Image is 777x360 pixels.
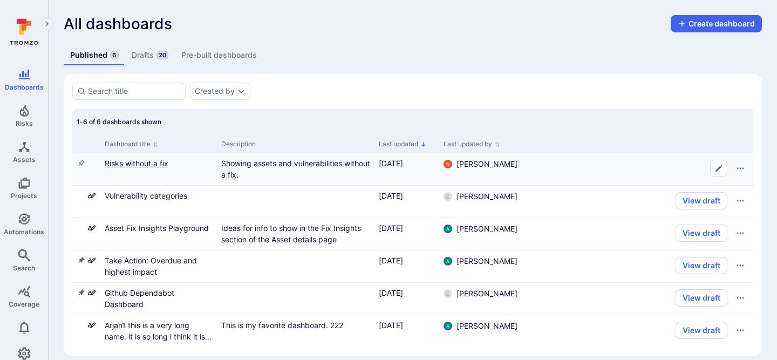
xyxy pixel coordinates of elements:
[13,155,36,164] span: Assets
[4,228,44,236] span: Automations
[531,153,753,185] div: Cell for
[676,322,727,339] button: View draft
[444,257,452,266] img: ACg8ocLSa5mPYBaXNx3eFu_EmspyJX0laNWN7cXOFirfQ7srZveEpg=s96-c
[64,45,125,65] a: Published
[77,288,85,297] button: Unpin from sidebar
[374,250,439,282] div: Cell for Last updated
[110,51,119,59] span: 6
[439,315,531,348] div: Cell for Last updated by
[72,250,100,282] div: Cell for icons
[444,322,452,330] img: ACg8ocLSa5mPYBaXNx3eFu_EmspyJX0laNWN7cXOFirfQ7srZveEpg=s96-c
[77,256,85,267] span: Unpin from sidebar
[676,257,727,274] button: View draft
[379,321,403,330] span: [DATE]
[531,250,753,282] div: Cell for
[100,250,217,282] div: Cell for Dashboard title
[72,153,100,185] div: Cell for icons
[732,289,749,307] button: Row actions menu
[531,315,753,348] div: Cell for
[676,192,727,209] button: View draft
[531,218,753,250] div: Cell for
[732,192,749,209] button: Row actions menu
[374,283,439,315] div: Cell for Last updated
[105,321,212,352] a: Arjan1 this is a very long name. it is so long i think it is crazy.
[105,191,187,200] a: Vulnerability categories
[105,223,209,233] a: Asset Fix Insights Playground
[444,321,517,331] a: [PERSON_NAME]
[125,45,175,65] a: Drafts
[105,159,168,168] a: Risks without a fix
[379,288,403,297] span: [DATE]
[221,222,370,245] div: Ideas for info to show in the Fix Insights section of the Asset details page
[456,191,517,202] span: [PERSON_NAME]
[175,45,263,65] a: Pre-built dashboards
[420,139,426,150] p: Sorted by: Alphabetically (Z-A)
[456,159,517,169] span: [PERSON_NAME]
[444,288,517,299] a: [PERSON_NAME]
[217,250,374,282] div: Cell for Description
[88,86,181,97] input: Search title
[444,223,517,234] a: [PERSON_NAME]
[217,153,374,185] div: Cell for Description
[156,51,168,59] span: 20
[16,119,33,127] span: Risks
[444,160,452,168] img: ACg8ocIprwjrgDQnDsNSk9Ghn5p5-B8DpAKWoJ5Gi9syOE4K59tr4Q=s96-c
[444,160,452,168] div: Neeren Patki
[444,140,500,148] button: Sort by Last updated by
[439,250,531,282] div: Cell for Last updated by
[379,223,403,233] span: [DATE]
[64,45,762,65] div: dashboards tabs
[379,191,403,200] span: [DATE]
[77,256,85,264] button: Unpin from sidebar
[40,17,53,30] button: Expand navigation menu
[100,315,217,348] div: Cell for Dashboard title
[217,218,374,250] div: Cell for Description
[77,118,161,126] span: 1-6 of 6 dashboards shown
[77,321,85,332] span: Pin to sidebar
[87,288,96,297] svg: There is a draft version of this dashboard available with unpublished changes
[374,315,439,348] div: Cell for Last updated
[87,321,96,329] svg: There is a draft version of this dashboard available with unpublished changes
[217,186,374,218] div: Cell for Description
[456,321,517,331] span: [PERSON_NAME]
[13,264,35,272] span: Search
[444,191,517,202] a: [PERSON_NAME]
[100,186,217,218] div: Cell for Dashboard title
[237,87,246,96] button: Expand dropdown
[77,159,85,170] span: Pin to sidebar
[439,153,531,185] div: Cell for Last updated by
[105,256,197,276] a: Take Action: Overdue and highest impact
[444,192,452,201] div: Denis Krasulin
[100,283,217,315] div: Cell for Dashboard title
[64,15,172,32] span: All dashboards
[456,288,517,299] span: [PERSON_NAME]
[100,218,217,250] div: Cell for Dashboard title
[221,158,370,180] div: Showing assets and vulnerabilities without a fix.
[195,87,235,96] div: Created by
[456,256,517,267] span: [PERSON_NAME]
[374,153,439,185] div: Cell for Last updated
[72,315,100,348] div: Cell for icons
[531,283,753,315] div: Cell for
[676,289,727,307] button: View draft
[676,225,727,242] button: View draft
[439,218,531,250] div: Cell for Last updated by
[379,256,403,265] span: [DATE]
[9,300,39,308] span: Coverage
[77,223,85,235] span: Pin to sidebar
[72,283,100,315] div: Cell for icons
[444,159,517,169] a: [PERSON_NAME]
[710,160,727,177] button: Edit dashboard
[77,159,85,167] button: Pin to sidebar
[732,225,749,242] button: Row actions menu
[87,223,96,232] svg: There is a draft version of this dashboard available with unpublished changes
[5,83,44,91] span: Dashboards
[444,225,452,233] div: Arjan Dehar
[379,159,403,168] span: [DATE]
[444,289,452,298] img: ACg8ocLf8WwTkw2ChAWZ9MeIoQIBWbvPCpGOHrKBBoi9dXc2H9qKww=s96-c
[379,140,426,148] button: Sort by Last updated
[87,256,96,264] svg: There is a draft version of this dashboard available with unpublished changes
[444,322,452,330] div: Arjan Dehar
[100,153,217,185] div: Cell for Dashboard title
[87,191,96,200] svg: There is a draft version of this dashboard available with unpublished changes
